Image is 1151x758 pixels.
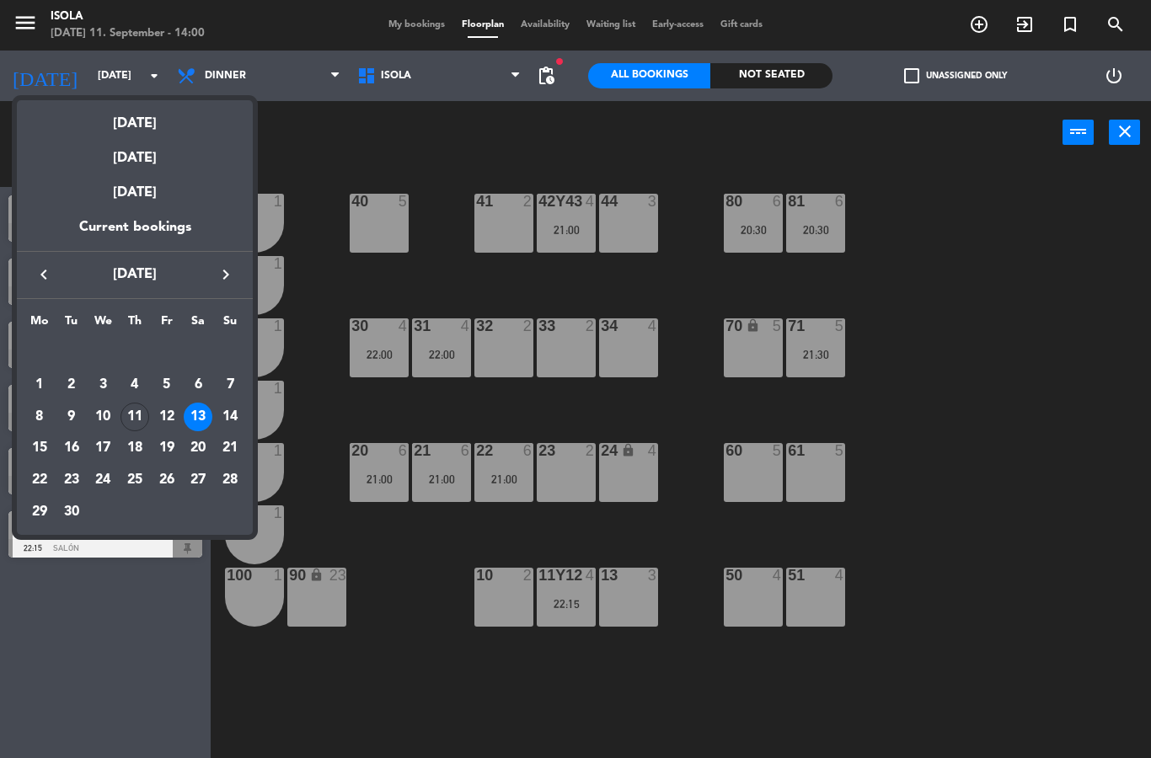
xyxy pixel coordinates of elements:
[24,401,56,433] td: September 8, 2025
[57,498,86,526] div: 30
[183,401,215,433] td: September 13, 2025
[120,403,149,431] div: 11
[183,464,215,496] td: September 27, 2025
[88,371,117,399] div: 3
[214,312,246,338] th: Sunday
[25,466,54,494] div: 22
[120,434,149,462] div: 18
[184,466,212,494] div: 27
[57,403,86,431] div: 9
[183,432,215,464] td: September 20, 2025
[216,434,244,462] div: 21
[24,464,56,496] td: September 22, 2025
[56,464,88,496] td: September 23, 2025
[153,466,181,494] div: 26
[17,169,253,216] div: [DATE]
[214,464,246,496] td: September 28, 2025
[56,312,88,338] th: Tuesday
[214,401,246,433] td: September 14, 2025
[151,401,183,433] td: September 12, 2025
[87,369,119,401] td: September 3, 2025
[153,403,181,431] div: 12
[120,371,149,399] div: 4
[88,403,117,431] div: 10
[17,135,253,169] div: [DATE]
[87,312,119,338] th: Wednesday
[216,371,244,399] div: 7
[25,498,54,526] div: 29
[56,432,88,464] td: September 16, 2025
[184,403,212,431] div: 13
[56,369,88,401] td: September 2, 2025
[88,466,117,494] div: 24
[216,264,236,285] i: keyboard_arrow_right
[151,312,183,338] th: Friday
[24,337,246,369] td: SEP
[87,401,119,433] td: September 10, 2025
[57,371,86,399] div: 2
[17,216,253,251] div: Current bookings
[25,403,54,431] div: 8
[153,371,181,399] div: 5
[151,369,183,401] td: September 5, 2025
[88,434,117,462] div: 17
[17,100,253,135] div: [DATE]
[87,464,119,496] td: September 24, 2025
[119,369,151,401] td: September 4, 2025
[211,264,241,286] button: keyboard_arrow_right
[216,403,244,431] div: 14
[214,369,246,401] td: September 7, 2025
[24,369,56,401] td: September 1, 2025
[29,264,59,286] button: keyboard_arrow_left
[153,434,181,462] div: 19
[119,401,151,433] td: September 11, 2025
[119,312,151,338] th: Thursday
[119,432,151,464] td: September 18, 2025
[184,434,212,462] div: 20
[24,312,56,338] th: Monday
[57,466,86,494] div: 23
[25,434,54,462] div: 15
[214,432,246,464] td: September 21, 2025
[56,496,88,528] td: September 30, 2025
[119,464,151,496] td: September 25, 2025
[184,371,212,399] div: 6
[151,464,183,496] td: September 26, 2025
[120,466,149,494] div: 25
[57,434,86,462] div: 16
[25,371,54,399] div: 1
[34,264,54,285] i: keyboard_arrow_left
[216,466,244,494] div: 28
[183,312,215,338] th: Saturday
[183,369,215,401] td: September 6, 2025
[24,496,56,528] td: September 29, 2025
[59,264,211,286] span: [DATE]
[56,401,88,433] td: September 9, 2025
[24,432,56,464] td: September 15, 2025
[87,432,119,464] td: September 17, 2025
[151,432,183,464] td: September 19, 2025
